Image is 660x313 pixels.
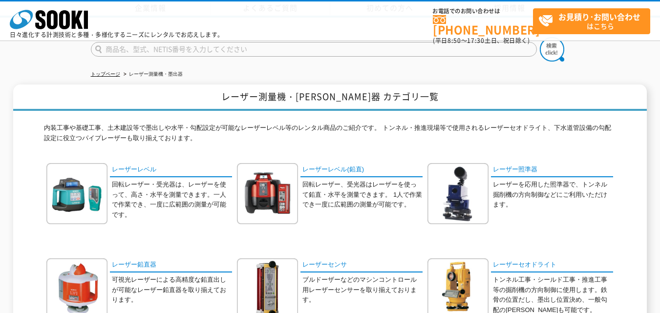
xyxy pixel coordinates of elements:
[237,163,298,224] img: レーザーレベル(鉛直)
[13,84,647,111] h1: レーザー測量機・[PERSON_NAME]器 カテゴリ一覧
[302,275,423,305] p: ブルドーザーなどのマシンコントロール用レーザーセンサーを取り揃えております。
[112,275,232,305] p: 可視光レーザーによる高精度な鉛直出しが可能なレーザー鉛直器を取り揃えております。
[300,163,423,177] a: レーザーレベル(鉛直)
[427,163,489,224] img: レーザー照準器
[44,123,616,148] p: 内装工事や基礎工事、土木建設等で墨出しや水平・勾配設定が可能なレーザーレベル等のレンタル商品のご紹介です。 トンネル・推進現場等で使用されるレーザーセオドライト、下水道管設備の勾配設定に役立つパ...
[91,42,537,57] input: 商品名、型式、NETIS番号を入力してください
[110,258,232,272] a: レーザー鉛直器
[91,71,120,77] a: トップページ
[122,69,183,80] li: レーザー測量機・墨出器
[112,180,232,220] p: 回転レーザー・受光器は、レーザーを使って、高さ・水平を測量できます。一人で作業でき、一度に広範囲の測量が可能です。
[493,180,613,210] p: レーザーを応用した照準器で、トンネル掘削機の方向制御などにご利用いただけます。
[447,36,461,45] span: 8:50
[433,15,533,35] a: [PHONE_NUMBER]
[491,163,613,177] a: レーザー照準器
[110,163,232,177] a: レーザーレベル
[433,8,533,14] span: お電話でのお問い合わせは
[302,180,423,210] p: 回転レーザー、受光器はレーザーを使って鉛直・水平を測量できます。 1人で作業でき一度に広範囲の測量が可能です。
[538,9,650,33] span: はこちら
[10,32,224,38] p: 日々進化する計測技術と多種・多様化するニーズにレンタルでお応えします。
[491,258,613,272] a: レーザーセオドライト
[533,8,650,34] a: お見積り･お問い合わせはこちら
[46,163,107,224] img: レーザーレベル
[540,37,564,62] img: btn_search.png
[467,36,485,45] span: 17:30
[433,36,530,45] span: (平日 ～ 土日、祝日除く)
[300,258,423,272] a: レーザーセンサ
[558,11,640,22] strong: お見積り･お問い合わせ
